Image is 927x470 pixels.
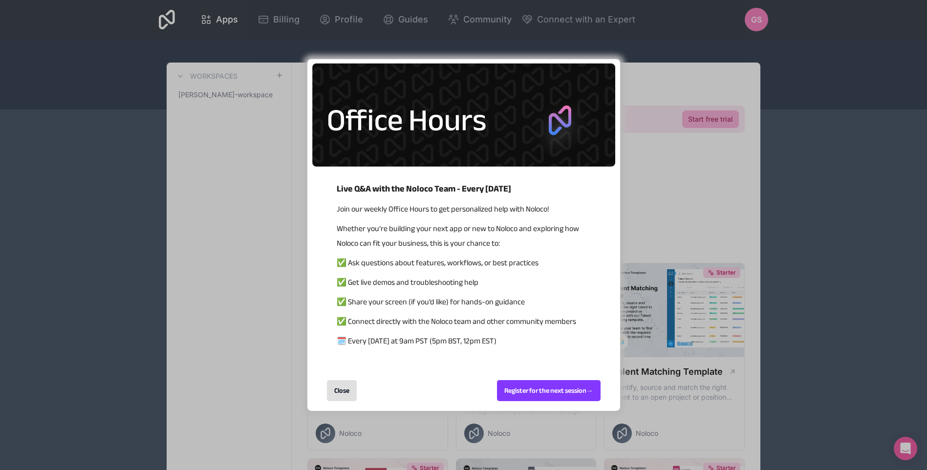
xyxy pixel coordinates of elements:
span: ✅ Connect directly with the Noloco team and other community members [337,314,576,329]
span: Join our weekly Office Hours to get personalized help with Noloco! [337,202,549,216]
span: ✅ Ask questions about features, workflows, or best practices [337,256,539,270]
span: ✅ Get live demos and troubleshooting help [337,275,478,290]
div: Register for the next session → [497,380,601,401]
img: 5446233340985343.png [312,64,615,167]
span: Live Q&A with the Noloco Team - Every [DATE] [337,181,511,197]
span: 🗓️ Every [DATE] at 9am PST (5pm BST, 12pm EST) [337,334,496,348]
div: Close [327,380,357,401]
div: entering modal [307,59,620,411]
span: ✅ Share your screen (if you’d like) for hands-on guidance [337,295,525,309]
span: Whether you’re building your next app or new to Noloco and exploring how Noloco can fit your busi... [337,221,579,251]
